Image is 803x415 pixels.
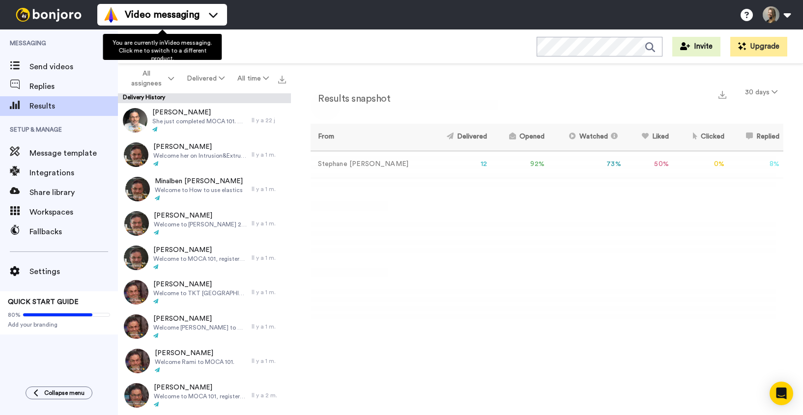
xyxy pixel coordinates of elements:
button: All assignees [120,65,180,92]
th: From [311,124,428,151]
td: 92 % [491,151,548,178]
img: 84ca36ef-538c-4c66-852d-92790b881f19-thumb.jpg [125,349,150,373]
span: Add your branding [8,321,110,329]
span: [PERSON_NAME] [155,348,234,358]
img: 9b219f65-5ca7-4e79-824d-275b513fa635-thumb.jpg [124,246,148,270]
span: Fallbacks [29,226,118,238]
td: 8 % [728,151,783,178]
span: [PERSON_NAME] [153,314,247,324]
span: All assignees [126,69,166,88]
button: Collapse menu [26,387,92,399]
img: vm-color.svg [103,7,119,23]
td: 12 [428,151,491,178]
button: Upgrade [730,37,787,56]
span: Collapse menu [44,389,85,397]
span: Welcome to MOCA 101, registered with Flash offer [154,392,247,400]
button: 30 days [739,83,783,101]
span: [PERSON_NAME] [153,142,247,152]
th: Replied [728,124,783,151]
h2: Results snapshot [311,93,390,104]
div: Il y a 1 m. [252,357,286,365]
div: Il y a 1 m. [252,185,286,193]
th: Opened [491,124,548,151]
button: All time [231,70,275,87]
a: [PERSON_NAME]Welcome to TKT [GEOGRAPHIC_DATA]. [PERSON_NAME] is [PERSON_NAME] assistant.Il y a 1 m. [118,275,291,309]
img: 97a75d30-bbc5-4b8b-83b8-c8a669725dc0-thumb.jpg [124,142,148,167]
img: export.svg [278,76,286,83]
a: [PERSON_NAME]Welcome her on Intrusion&Extrusion. She has already completed Class II treatments in... [118,138,291,172]
button: Delivered [180,70,231,87]
td: 73 % [548,151,625,178]
span: Welcome Rami to MOCA 101. [155,358,234,366]
span: [PERSON_NAME] [153,245,247,255]
span: Minalben [PERSON_NAME] [155,176,243,186]
div: Open Intercom Messenger [770,382,793,405]
a: [PERSON_NAME]She just completed MOCA 101. She's a pediatric dentist only treating under 18. I thi... [118,103,291,138]
img: export.svg [718,91,726,99]
img: bj-logo-header-white.svg [12,8,86,22]
span: [PERSON_NAME] [152,108,247,117]
span: Welcome her on Intrusion&Extrusion. She has already completed Class II treatments in January. [153,152,247,160]
span: You are currently in Video messaging . Click me to switch to a different product. [113,40,212,61]
th: Watched [548,124,625,151]
div: Il y a 1 m. [252,288,286,296]
span: Send videos [29,61,118,73]
td: 50 % [625,151,673,178]
span: Welcome to TKT [GEOGRAPHIC_DATA]. [PERSON_NAME] is [PERSON_NAME] assistant. [153,289,247,297]
span: She just completed MOCA 101. She's a pediatric dentist only treating under 18. I think she was lo... [152,117,247,125]
span: Workspaces [29,206,118,218]
a: [PERSON_NAME]Welcome to [PERSON_NAME] 2025/26. Registered with CLEAR123Il y a 1 m. [118,206,291,241]
span: [PERSON_NAME] [153,279,247,289]
div: Il y a 1 m. [252,151,286,159]
img: aacd6faa-d1ba-4be6-bf11-4b41a3392491-thumb.jpg [124,383,149,408]
button: Invite [672,37,720,56]
span: Welcome [PERSON_NAME] to MOCA 101, she subscribe with MOCAFLASH offer [153,324,247,332]
span: Welcome to MOCA 101, registered with FLASH 40% offer. He is also interested in LIVE: Kids&Teens. [153,255,247,263]
div: Il y a 2 m. [252,391,286,399]
span: Integrations [29,167,118,179]
a: Minalben [PERSON_NAME]Welcome to How to use elasticsIl y a 1 m. [118,172,291,206]
span: [PERSON_NAME] [154,211,247,221]
span: 80% [8,311,21,319]
a: [PERSON_NAME]Welcome Rami to MOCA 101.Il y a 1 m. [118,344,291,378]
div: Delivery History [118,93,291,103]
span: Share library [29,187,118,198]
span: Welcome to How to use elastics [155,186,243,194]
td: Stephane [PERSON_NAME] [311,151,428,178]
a: [PERSON_NAME]Welcome [PERSON_NAME] to MOCA 101, she subscribe with MOCAFLASH offerIl y a 1 m. [118,309,291,344]
div: Il y a 22 j [252,116,286,124]
span: Replies [29,81,118,92]
th: Clicked [673,124,728,151]
div: Il y a 1 m. [252,323,286,331]
img: 868f6f90-e0b5-441e-b689-d2149ce5a75a-thumb.jpg [124,211,149,236]
span: Welcome to [PERSON_NAME] 2025/26. Registered with CLEAR123 [154,221,247,228]
img: e6f9aab5-6091-4b7c-ad67-88a5987c56cd-thumb.jpg [123,108,147,133]
span: [PERSON_NAME] [154,383,247,392]
button: Export a summary of each team member’s results that match this filter now. [716,87,729,101]
span: Settings [29,266,118,277]
span: QUICK START GUIDE [8,299,79,305]
img: bf4cd112-f683-49fa-b770-80ff05a445c5-thumb.jpg [124,280,148,304]
button: Export all results that match these filters now. [275,71,289,86]
th: Liked [625,124,673,151]
span: Results [29,100,118,112]
span: Video messaging [125,8,200,22]
img: 639c1882-b1b0-4aa6-9bb2-483b05f31462-thumb.jpg [124,314,148,339]
div: Il y a 1 m. [252,254,286,262]
a: [PERSON_NAME]Welcome to MOCA 101, registered with Flash offerIl y a 2 m. [118,378,291,413]
a: [PERSON_NAME]Welcome to MOCA 101, registered with FLASH 40% offer. He is also interested in LIVE:... [118,241,291,275]
span: Message template [29,147,118,159]
img: 8bc00619-18a8-4d28-b1d7-b82525a8e42f-thumb.jpg [125,177,150,201]
div: Il y a 1 m. [252,220,286,227]
th: Delivered [428,124,491,151]
td: 0 % [673,151,728,178]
